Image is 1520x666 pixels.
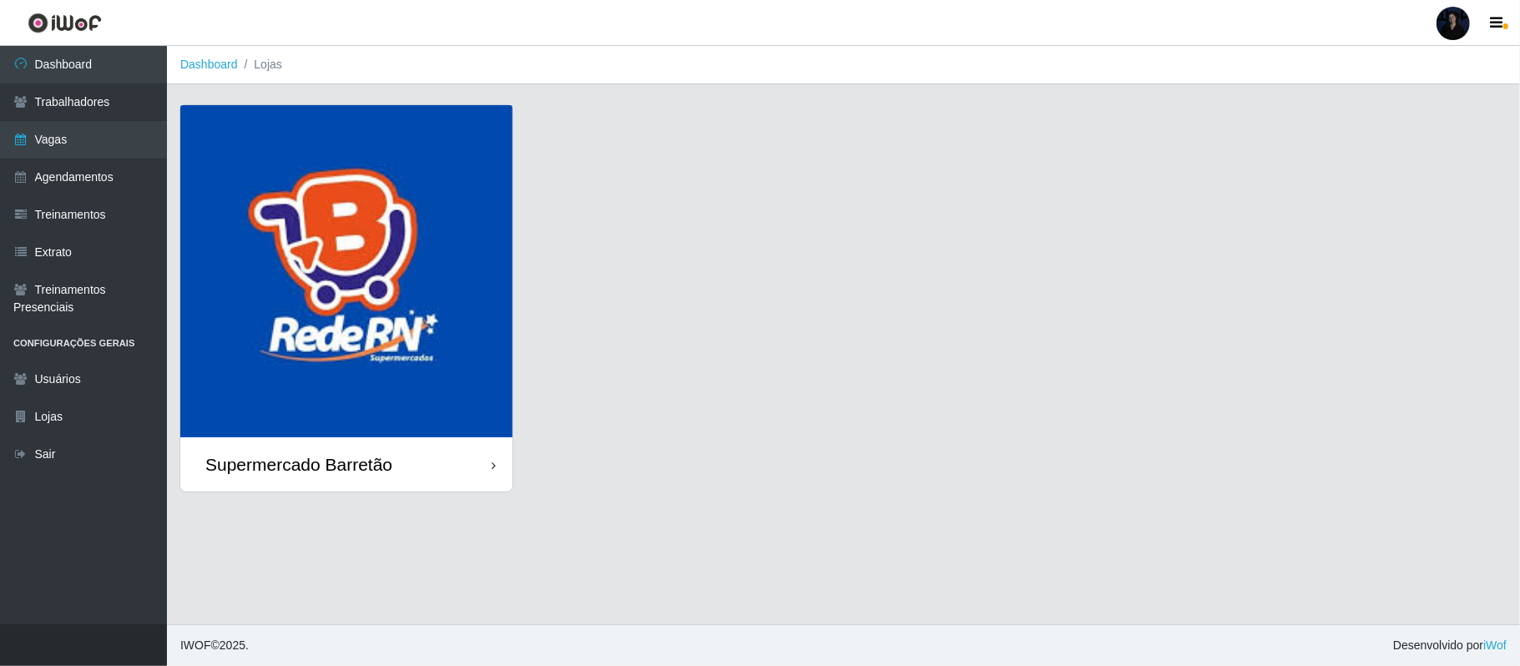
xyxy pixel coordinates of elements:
[1483,638,1507,652] a: iWof
[180,105,513,492] a: Supermercado Barretão
[238,56,282,73] li: Lojas
[180,105,513,437] img: cardImg
[180,637,249,654] span: © 2025 .
[167,46,1520,84] nav: breadcrumb
[180,58,238,71] a: Dashboard
[205,454,392,475] div: Supermercado Barretão
[28,13,102,33] img: CoreUI Logo
[1393,637,1507,654] span: Desenvolvido por
[180,638,211,652] span: IWOF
